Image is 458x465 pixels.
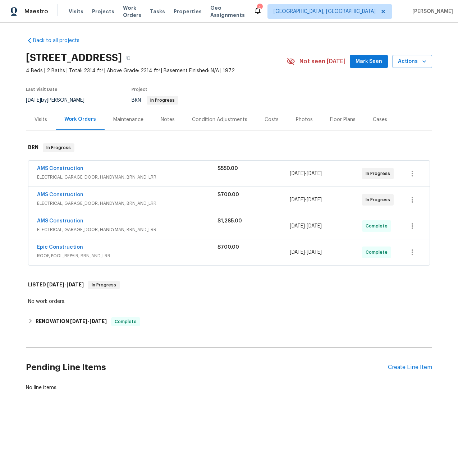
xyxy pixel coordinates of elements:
[217,166,238,171] span: $550.00
[307,197,322,202] span: [DATE]
[174,8,202,15] span: Properties
[210,4,245,19] span: Geo Assignments
[28,281,84,289] h6: LISTED
[70,319,87,324] span: [DATE]
[26,98,41,103] span: [DATE]
[290,222,322,230] span: -
[123,4,141,19] span: Work Orders
[274,8,376,15] span: [GEOGRAPHIC_DATA], [GEOGRAPHIC_DATA]
[290,171,305,176] span: [DATE]
[26,313,432,330] div: RENOVATION [DATE]-[DATE]Complete
[26,273,432,296] div: LISTED [DATE]-[DATE]In Progress
[217,245,239,250] span: $700.00
[350,55,388,68] button: Mark Seen
[296,116,313,123] div: Photos
[161,116,175,123] div: Notes
[64,116,96,123] div: Work Orders
[366,196,393,203] span: In Progress
[37,200,217,207] span: ELECTRICAL, GARAGE_DOOR, HANDYMAN, BRN_AND_LRR
[26,37,95,44] a: Back to all projects
[257,4,262,11] div: 4
[67,282,84,287] span: [DATE]
[290,224,305,229] span: [DATE]
[26,87,58,92] span: Last Visit Date
[132,98,178,103] span: BRN
[307,224,322,229] span: [DATE]
[36,317,107,326] h6: RENOVATION
[28,143,38,152] h6: BRN
[290,170,322,177] span: -
[24,8,48,15] span: Maestro
[366,222,390,230] span: Complete
[265,116,279,123] div: Costs
[112,318,139,325] span: Complete
[307,250,322,255] span: [DATE]
[26,384,432,391] div: No line items.
[150,9,165,14] span: Tasks
[28,298,430,305] div: No work orders.
[37,226,217,233] span: ELECTRICAL, GARAGE_DOOR, HANDYMAN, BRN_AND_LRR
[373,116,387,123] div: Cases
[26,54,122,61] h2: [STREET_ADDRESS]
[392,55,432,68] button: Actions
[43,144,74,151] span: In Progress
[37,218,83,224] a: AMS Construction
[132,87,147,92] span: Project
[366,249,390,256] span: Complete
[307,171,322,176] span: [DATE]
[89,281,119,289] span: In Progress
[26,96,93,105] div: by [PERSON_NAME]
[299,58,345,65] span: Not seen [DATE]
[330,116,356,123] div: Floor Plans
[122,51,135,64] button: Copy Address
[37,166,83,171] a: AMS Construction
[70,319,107,324] span: -
[90,319,107,324] span: [DATE]
[69,8,83,15] span: Visits
[26,67,287,74] span: 4 Beds | 2 Baths | Total: 2314 ft² | Above Grade: 2314 ft² | Basement Finished: N/A | 1972
[388,364,432,371] div: Create Line Item
[290,197,305,202] span: [DATE]
[47,282,64,287] span: [DATE]
[356,57,382,66] span: Mark Seen
[35,116,47,123] div: Visits
[37,174,217,181] span: ELECTRICAL, GARAGE_DOOR, HANDYMAN, BRN_AND_LRR
[26,136,432,159] div: BRN In Progress
[92,8,114,15] span: Projects
[290,196,322,203] span: -
[147,98,178,102] span: In Progress
[113,116,143,123] div: Maintenance
[398,57,426,66] span: Actions
[26,351,388,384] h2: Pending Line Items
[37,192,83,197] a: AMS Construction
[290,249,322,256] span: -
[409,8,453,15] span: [PERSON_NAME]
[290,250,305,255] span: [DATE]
[192,116,247,123] div: Condition Adjustments
[366,170,393,177] span: In Progress
[47,282,84,287] span: -
[37,245,83,250] a: Epic Construction
[217,218,242,224] span: $1,285.00
[37,252,217,259] span: ROOF, POOL_REPAIR, BRN_AND_LRR
[217,192,239,197] span: $700.00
